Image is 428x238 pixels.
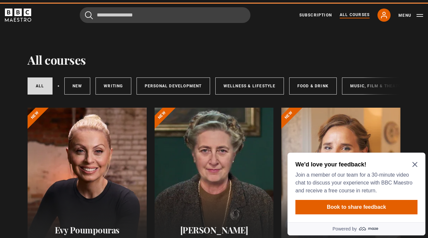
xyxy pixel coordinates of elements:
[162,225,266,235] h2: [PERSON_NAME]
[96,77,131,95] a: Writing
[11,21,130,45] p: Join a member of our team for a 30-minute video chat to discuss your experience with BBC Maestro ...
[85,11,93,19] button: Submit the search query
[3,72,140,85] a: Powered by maze
[64,77,91,95] a: New
[5,9,31,22] svg: BBC Maestro
[28,77,53,95] a: All
[35,225,139,235] h2: Evy Poumpouras
[80,7,250,23] input: Search
[11,50,133,64] button: Book to share feedback
[28,53,86,67] h1: All courses
[215,77,284,95] a: Wellness & Lifestyle
[299,12,332,18] a: Subscription
[340,12,370,18] a: All Courses
[137,77,210,95] a: Personal Development
[3,3,140,85] div: Optional study invitation
[398,12,423,19] button: Toggle navigation
[127,12,133,17] button: Close Maze Prompt
[289,77,337,95] a: Food & Drink
[11,11,130,18] h2: We'd love your feedback!
[342,77,412,95] a: Music, Film & Theatre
